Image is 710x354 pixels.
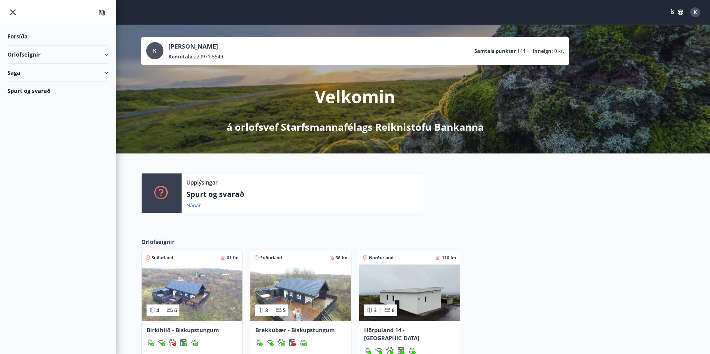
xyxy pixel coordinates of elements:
div: Spurt og svarað [7,82,108,100]
span: 0 kr. [554,48,564,54]
p: Spurt og svarað [186,189,419,199]
span: 3 [265,307,268,314]
span: K [153,47,156,54]
p: Velkomin [315,85,395,108]
button: menu [7,7,18,18]
span: Suðurland [260,255,282,261]
div: Forsíða [7,27,108,46]
img: ZXjrS3QKesehq6nQAPjaRuRTI364z8ohTALB4wBr.svg [255,339,263,346]
div: Saga [7,64,108,82]
img: h89QDIuHlAdpqTriuIvuEWkTH976fOgBEOOeu1mi.svg [300,339,307,346]
div: Gæludýr [277,339,285,346]
span: 6 [174,307,177,314]
span: 61 fm [227,255,239,261]
img: Paella dish [250,265,351,321]
span: 5 [283,307,286,314]
div: Heitur pottur [191,339,198,346]
div: Þvottavél [180,339,187,346]
span: Suðurland [151,255,173,261]
span: 116 fm [442,255,456,261]
span: Norðurland [369,255,394,261]
span: Birkihlíð - Biskupstungum [147,326,219,334]
button: K [688,5,703,20]
p: [PERSON_NAME] [168,42,223,51]
img: Paella dish [142,265,242,321]
div: Gasgrill [255,339,263,346]
p: Samtals punktar [474,48,516,54]
span: K [694,9,697,16]
img: Paella dish [359,265,460,321]
p: Inneign : [533,48,553,54]
span: 4 [156,307,159,314]
img: Dl16BY4EX9PAW649lg1C3oBuIaAsR6QVDQBO2cTm.svg [180,339,187,346]
p: Upplýsingar [186,178,218,186]
a: Nánar [186,202,201,209]
img: h89QDIuHlAdpqTriuIvuEWkTH976fOgBEOOeu1mi.svg [191,339,198,346]
div: Gæludýr [169,339,176,346]
span: 3 [374,307,377,314]
div: Þráðlaust net [266,339,274,346]
span: 6 [392,307,394,314]
span: Orlofseignir [141,238,175,246]
img: pxcaIm5dSOV3FS4whs1soiYWTwFQvksT25a9J10C.svg [169,339,176,346]
span: Hörpuland 14 - [GEOGRAPHIC_DATA] [364,326,419,342]
img: Dl16BY4EX9PAW649lg1C3oBuIaAsR6QVDQBO2cTm.svg [288,339,296,346]
span: 66 fm [335,255,347,261]
p: Kennitala [168,53,193,60]
div: Heitur pottur [300,339,307,346]
span: 220971-5549 [194,53,223,60]
img: HJRyFFsYp6qjeUYhR4dAD8CaCEsnIFYZ05miwXoh.svg [266,339,274,346]
span: 144 [517,48,525,54]
img: ZXjrS3QKesehq6nQAPjaRuRTI364z8ohTALB4wBr.svg [147,339,154,346]
div: Gasgrill [147,339,154,346]
img: union_logo [95,7,108,19]
p: á orlofsvef Starfsmannafélags Reiknistofu Bankanna [226,120,484,134]
div: Orlofseignir [7,46,108,64]
div: Þráðlaust net [158,339,165,346]
img: pxcaIm5dSOV3FS4whs1soiYWTwFQvksT25a9J10C.svg [277,339,285,346]
span: Brekkubær - Biskupstungum [255,326,335,334]
div: Þvottavél [288,339,296,346]
img: HJRyFFsYp6qjeUYhR4dAD8CaCEsnIFYZ05miwXoh.svg [158,339,165,346]
button: ÍS [667,7,687,18]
